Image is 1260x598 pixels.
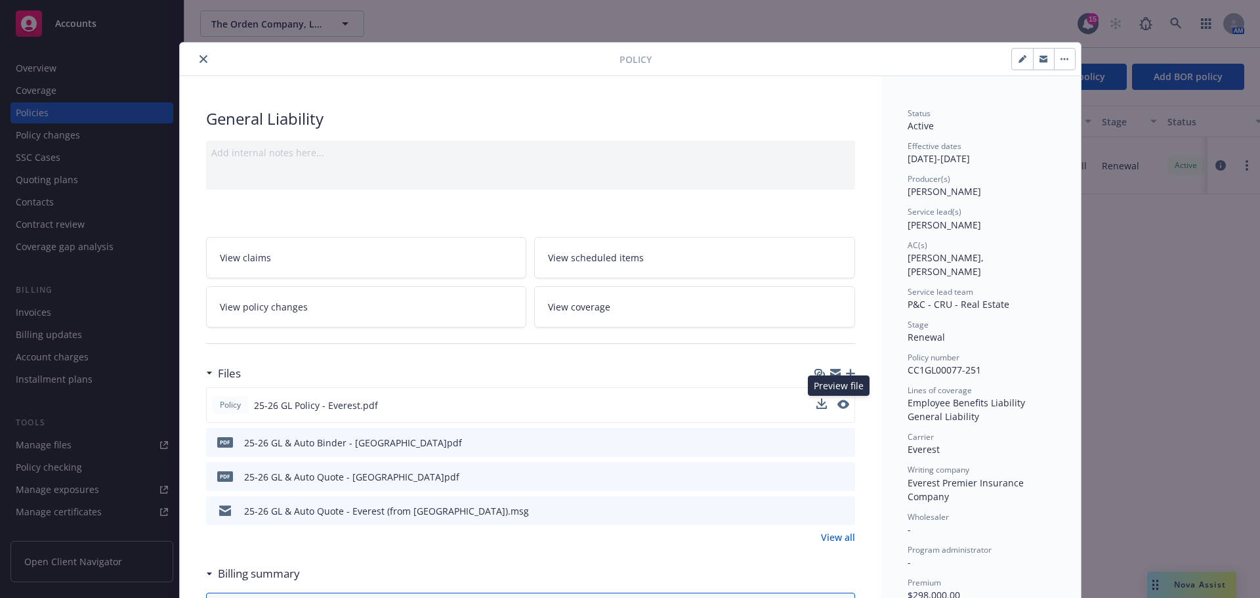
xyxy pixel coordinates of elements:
div: General Liability [206,108,855,130]
span: - [908,523,911,536]
a: View coverage [534,286,855,328]
span: Policy [619,53,652,66]
span: Policy number [908,352,959,363]
span: Wholesaler [908,511,949,523]
button: download file [817,504,828,518]
span: [PERSON_NAME] [908,219,981,231]
span: Lines of coverage [908,385,972,396]
span: pdf [217,471,233,481]
span: View scheduled items [548,251,644,265]
div: [DATE] - [DATE] [908,140,1055,165]
button: close [196,51,211,67]
div: Employee Benefits Liability [908,396,1055,410]
a: View claims [206,237,527,278]
span: [PERSON_NAME], [PERSON_NAME] [908,251,986,278]
span: pdf [217,437,233,447]
span: Stage [908,319,929,330]
div: Add internal notes here... [211,146,850,160]
button: preview file [838,470,850,484]
span: Producer(s) [908,173,950,184]
div: 25-26 GL & Auto Quote - Everest (from [GEOGRAPHIC_DATA]).msg [244,504,529,518]
span: View policy changes [220,300,308,314]
h3: Billing summary [218,565,300,582]
div: 25-26 GL & Auto Binder - [GEOGRAPHIC_DATA]pdf [244,436,462,450]
span: Service lead(s) [908,206,961,217]
span: Carrier [908,431,934,442]
button: download file [816,398,827,412]
a: View scheduled items [534,237,855,278]
button: download file [817,436,828,450]
span: Status [908,108,931,119]
button: download file [817,470,828,484]
span: Effective dates [908,140,961,152]
span: P&C - CRU - Real Estate [908,298,1009,310]
div: General Liability [908,410,1055,423]
span: Writing company [908,464,969,475]
span: Active [908,119,934,132]
span: Premium [908,577,941,588]
button: preview file [838,504,850,518]
span: Renewal [908,331,945,343]
a: View all [821,530,855,544]
span: Program administrator [908,544,992,555]
button: preview file [837,398,849,412]
span: [PERSON_NAME] [908,185,981,198]
span: Everest Premier Insurance Company [908,477,1026,503]
span: View coverage [548,300,610,314]
span: - [908,556,911,568]
h3: Files [218,365,241,382]
span: View claims [220,251,271,265]
div: Files [206,365,241,382]
button: download file [816,398,827,409]
span: Service lead team [908,286,973,297]
span: Policy [217,399,243,411]
span: AC(s) [908,240,927,251]
span: CC1GL00077-251 [908,364,981,376]
button: preview file [838,436,850,450]
div: Preview file [808,375,870,396]
div: 25-26 GL & Auto Quote - [GEOGRAPHIC_DATA]pdf [244,470,459,484]
a: View policy changes [206,286,527,328]
div: Billing summary [206,565,300,582]
button: preview file [837,400,849,409]
span: Everest [908,443,940,456]
span: 25-26 GL Policy - Everest.pdf [254,398,378,412]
